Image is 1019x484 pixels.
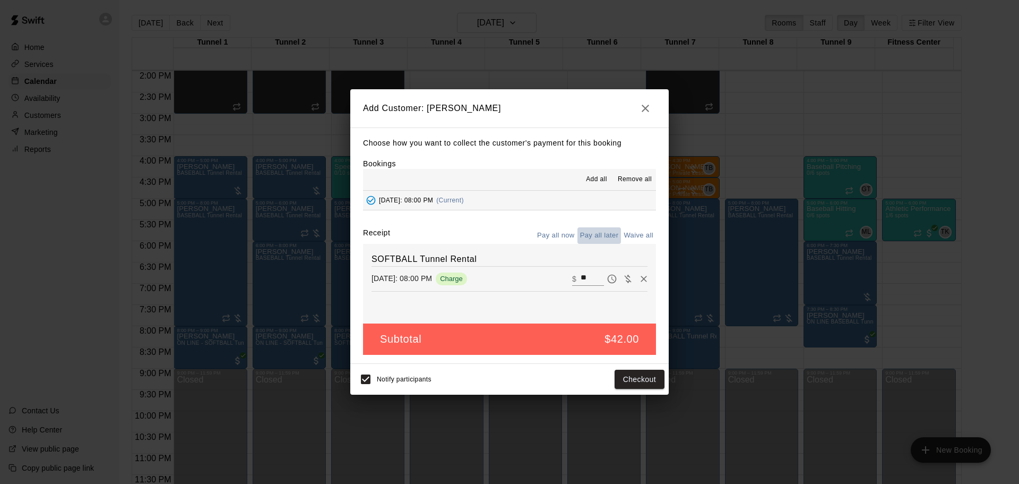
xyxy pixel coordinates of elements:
[436,275,467,283] span: Charge
[614,171,656,188] button: Remove all
[580,171,614,188] button: Add all
[620,274,636,283] span: Waive payment
[604,274,620,283] span: Pay later
[615,370,664,389] button: Checkout
[363,227,390,244] label: Receipt
[572,274,576,284] p: $
[380,332,421,346] h5: Subtotal
[377,376,431,383] span: Notify participants
[636,271,652,287] button: Remove
[363,159,396,168] label: Bookings
[605,332,639,346] h5: $42.00
[363,192,379,208] button: Added - Collect Payment
[379,197,433,204] span: [DATE]: 08:00 PM
[350,89,669,128] h2: Add Customer: [PERSON_NAME]
[436,197,464,204] span: (Current)
[618,174,652,185] span: Remove all
[363,137,656,150] p: Choose how you want to collect the customer's payment for this booking
[621,227,656,244] button: Waive all
[586,174,607,185] span: Add all
[577,227,621,244] button: Pay all later
[372,252,647,266] h6: SOFTBALL Tunnel Rental
[363,191,656,210] button: Added - Collect Payment[DATE]: 08:00 PM(Current)
[372,273,432,284] p: [DATE]: 08:00 PM
[534,227,577,244] button: Pay all now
